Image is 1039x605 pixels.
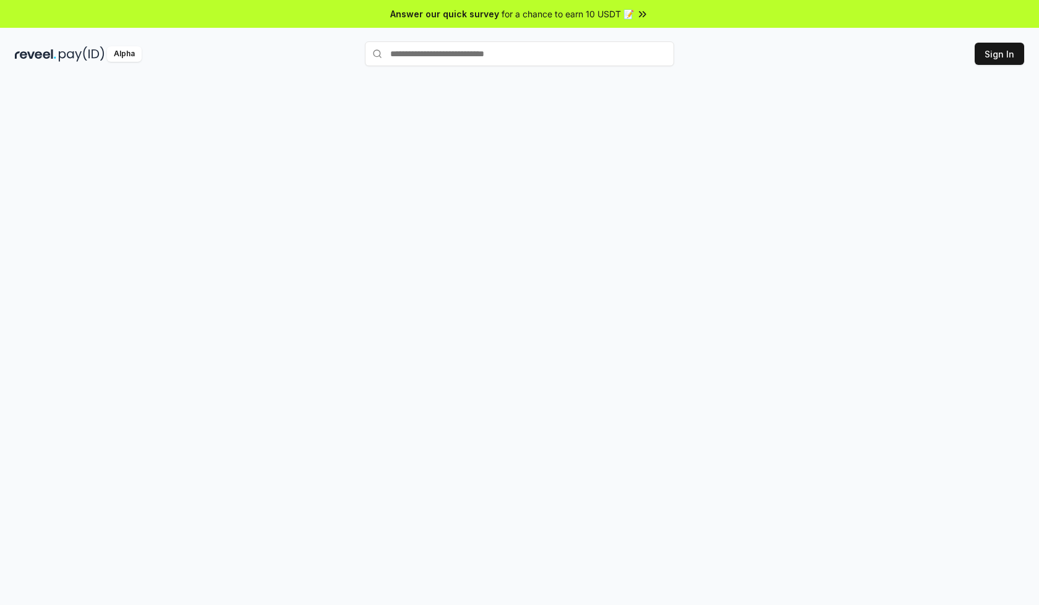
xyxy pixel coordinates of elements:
[975,43,1024,65] button: Sign In
[390,7,499,20] span: Answer our quick survey
[107,46,142,62] div: Alpha
[59,46,105,62] img: pay_id
[15,46,56,62] img: reveel_dark
[502,7,634,20] span: for a chance to earn 10 USDT 📝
